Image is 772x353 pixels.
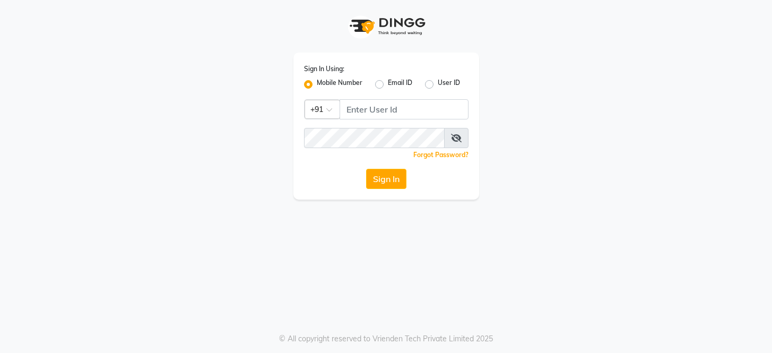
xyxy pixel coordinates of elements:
[317,78,362,91] label: Mobile Number
[366,169,406,189] button: Sign In
[344,11,429,42] img: logo1.svg
[340,99,469,119] input: Username
[304,128,445,148] input: Username
[413,151,469,159] a: Forgot Password?
[304,64,344,74] label: Sign In Using:
[388,78,412,91] label: Email ID
[438,78,460,91] label: User ID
